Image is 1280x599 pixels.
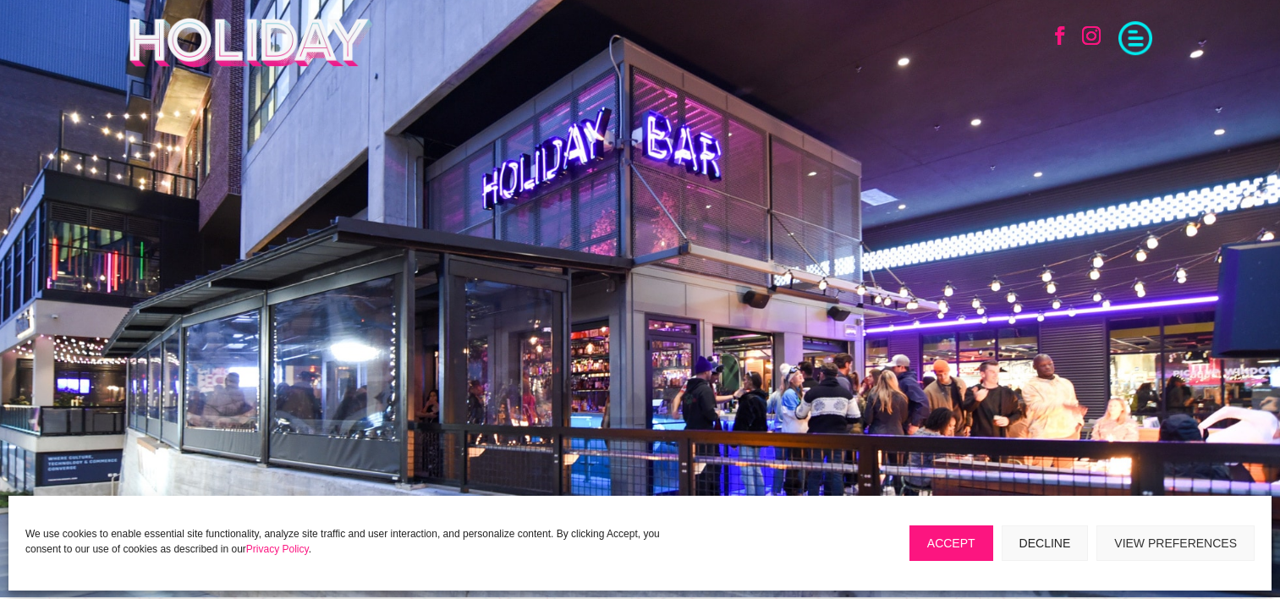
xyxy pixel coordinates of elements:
[1096,525,1255,561] button: View preferences
[25,526,675,557] p: We use cookies to enable essential site functionality, analyze site traffic and user interaction,...
[1073,17,1110,54] a: Follow on Instagram
[1002,525,1089,561] button: Decline
[909,525,993,561] button: Accept
[128,17,374,68] img: Holiday
[128,57,374,70] a: Holiday
[1041,17,1079,54] a: Follow on Facebook
[246,543,309,555] a: Privacy Policy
